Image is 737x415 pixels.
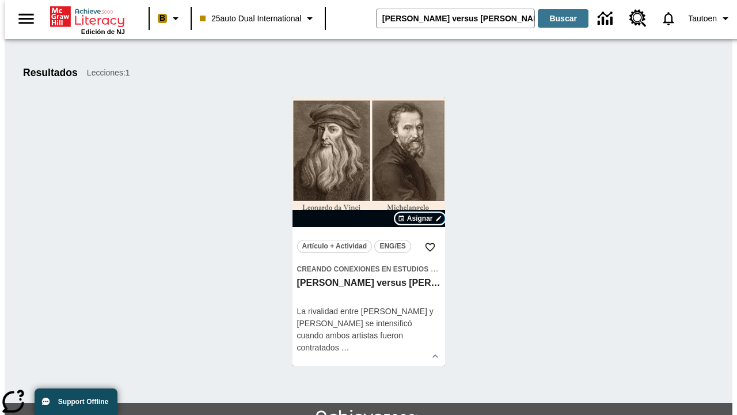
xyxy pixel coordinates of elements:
div: lesson details [292,97,445,366]
button: Artículo + Actividad [297,240,373,253]
a: Centro de recursos, Se abrirá en una pestaña nueva. [622,3,654,34]
button: Asignar Elegir fechas [395,213,445,224]
span: Artículo + Actividad [302,240,367,252]
span: B [159,11,165,25]
span: Support Offline [58,398,108,406]
button: Abrir el menú lateral [9,2,43,36]
span: Creando conexiones en Estudios Sociales [297,265,466,273]
button: Ver más [427,348,444,365]
button: Clase: 25auto Dual International, Selecciona una clase [195,8,321,29]
button: Support Offline [35,388,117,415]
a: Notificaciones [654,3,683,33]
button: Buscar [538,9,588,28]
span: 25auto Dual International [200,13,301,25]
input: Buscar campo [377,9,534,28]
button: Añadir a mis Favoritas [420,237,440,258]
button: Boost El color de la clase es melocotón. Cambiar el color de la clase. [153,8,187,29]
div: La rivalidad entre [PERSON_NAME] y [PERSON_NAME] se intensificó cuando ambos artistas fueron cont... [297,305,440,354]
span: … [341,343,349,352]
span: Edición de NJ [81,28,125,35]
a: Portada [50,5,125,28]
span: Tautoen [688,13,717,25]
div: Portada [50,4,125,35]
span: Lecciones : 1 [87,67,130,79]
a: Centro de información [591,3,622,35]
span: Tema: Creando conexiones en Estudios Sociales/Historia universal II [297,263,440,275]
h3: Miguel Ángel versus Leonardo [297,277,440,289]
span: ENG/ES [379,240,405,252]
span: Asignar [407,213,433,224]
h1: Resultados [23,67,78,79]
button: ENG/ES [374,240,411,253]
button: Perfil/Configuración [683,8,737,29]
